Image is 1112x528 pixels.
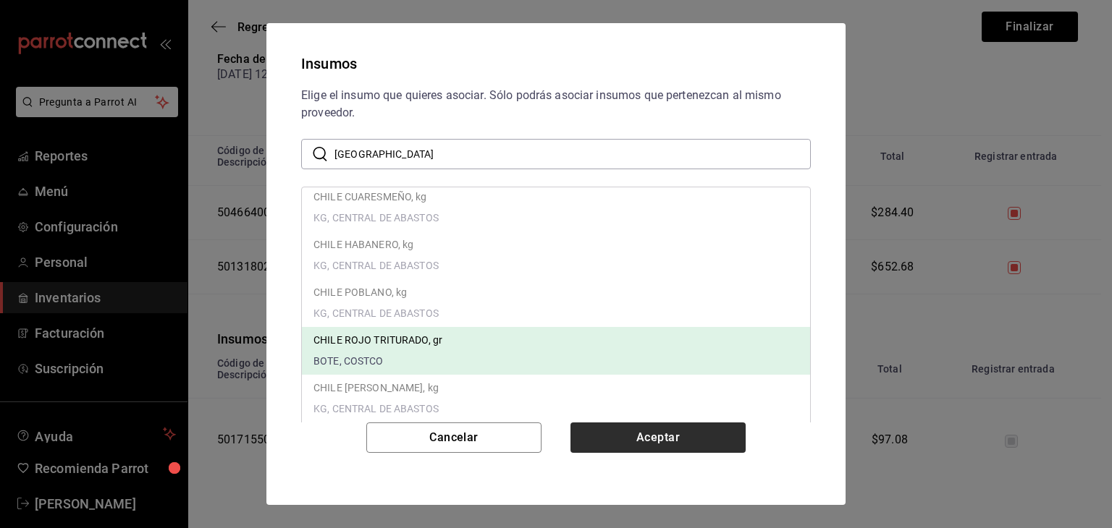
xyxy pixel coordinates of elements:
[313,258,439,273] span: KG, CENTRAL DE ABASTOS
[570,422,746,453] button: Aceptar
[301,52,811,75] div: Insumos
[313,285,439,300] p: CHILE POBLANO, kg
[313,380,439,396] p: CHILE [PERSON_NAME], kg
[334,140,811,169] input: Buscar insumo
[313,237,439,252] p: CHILE HABANERO, kg
[313,306,439,321] span: KG, CENTRAL DE ABASTOS
[313,210,439,226] span: KG, CENTRAL DE ABASTOS
[366,422,542,453] button: Cancelar
[301,87,811,122] div: Elige el insumo que quieres asociar. Sólo podrás asociar insumos que pertenezcan al mismo proveedor.
[313,354,442,369] span: BOTE, COSTCO
[313,401,439,417] span: KG, CENTRAL DE ABASTOS
[313,333,442,348] p: CHILE ROJO TRITURADO, gr
[313,190,439,205] p: CHILE CUARESMEÑO, kg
